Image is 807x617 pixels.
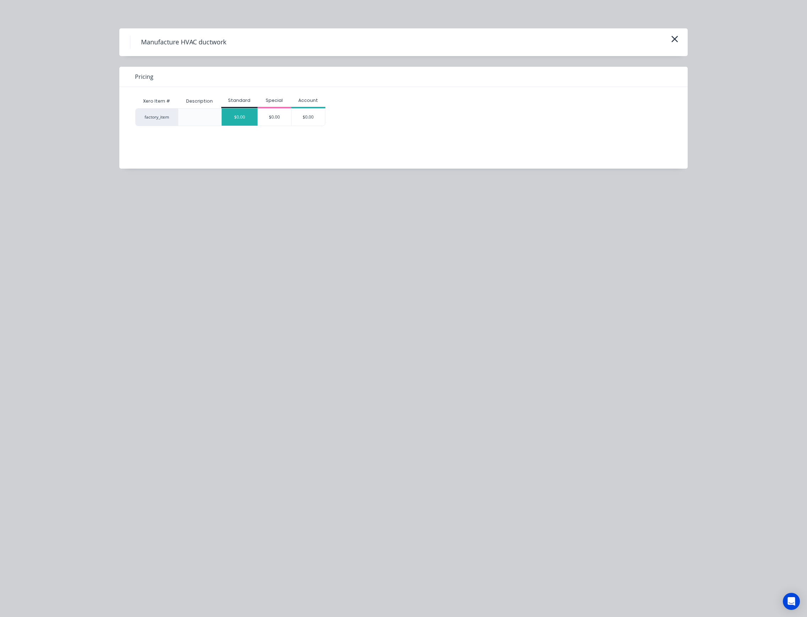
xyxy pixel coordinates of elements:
[292,109,325,126] div: $0.00
[135,72,153,81] span: Pricing
[135,94,178,108] div: Xero Item #
[291,97,325,104] div: Account
[130,36,237,49] h4: Manufacture HVAC ductwork
[258,97,292,104] div: Special
[221,97,258,104] div: Standard
[135,108,178,126] div: factory_item
[258,109,292,126] div: $0.00
[222,109,258,126] div: $0.00
[180,92,218,110] div: Description
[783,593,800,610] div: Open Intercom Messenger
